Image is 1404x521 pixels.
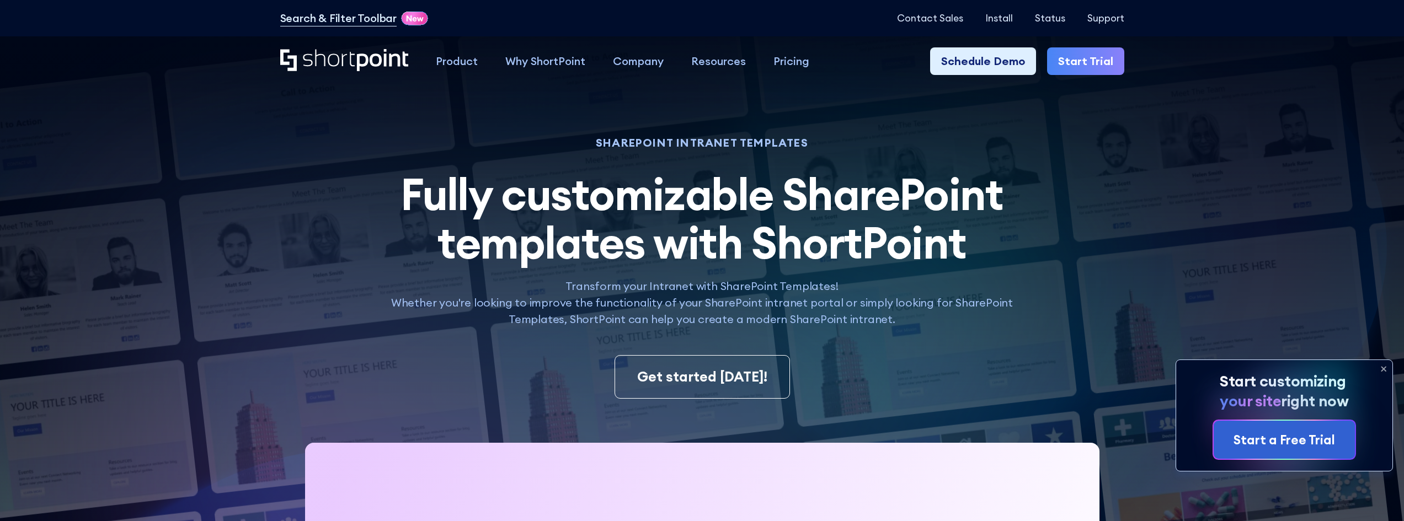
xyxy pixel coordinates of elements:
a: Company [599,47,677,75]
div: Pricing [773,53,809,69]
p: Transform your Intranet with SharePoint Templates! Whether you're looking to improve the function... [380,278,1025,327]
a: Pricing [760,47,823,75]
a: Product [422,47,492,75]
div: Resources [691,53,746,69]
a: Home [280,49,409,73]
a: Why ShortPoint [492,47,599,75]
a: Get started [DATE]! [615,355,790,399]
span: Fully customizable SharePoint templates with ShortPoint [401,166,1003,270]
a: Search & Filter Toolbar [280,10,397,26]
div: Company [613,53,664,69]
a: Status [1035,13,1065,24]
a: Start a Free Trial [1214,421,1355,459]
div: Why ShortPoint [505,53,585,69]
iframe: Chat Widget [1349,468,1404,521]
a: Start Trial [1047,47,1124,75]
h1: SHAREPOINT INTRANET TEMPLATES [380,138,1025,148]
div: Product [436,53,478,69]
a: Contact Sales [897,13,963,24]
a: Support [1087,13,1124,24]
div: Get started [DATE]! [637,367,767,388]
a: Schedule Demo [930,47,1036,75]
a: Install [985,13,1013,24]
div: Start a Free Trial [1234,431,1335,449]
a: Resources [677,47,760,75]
